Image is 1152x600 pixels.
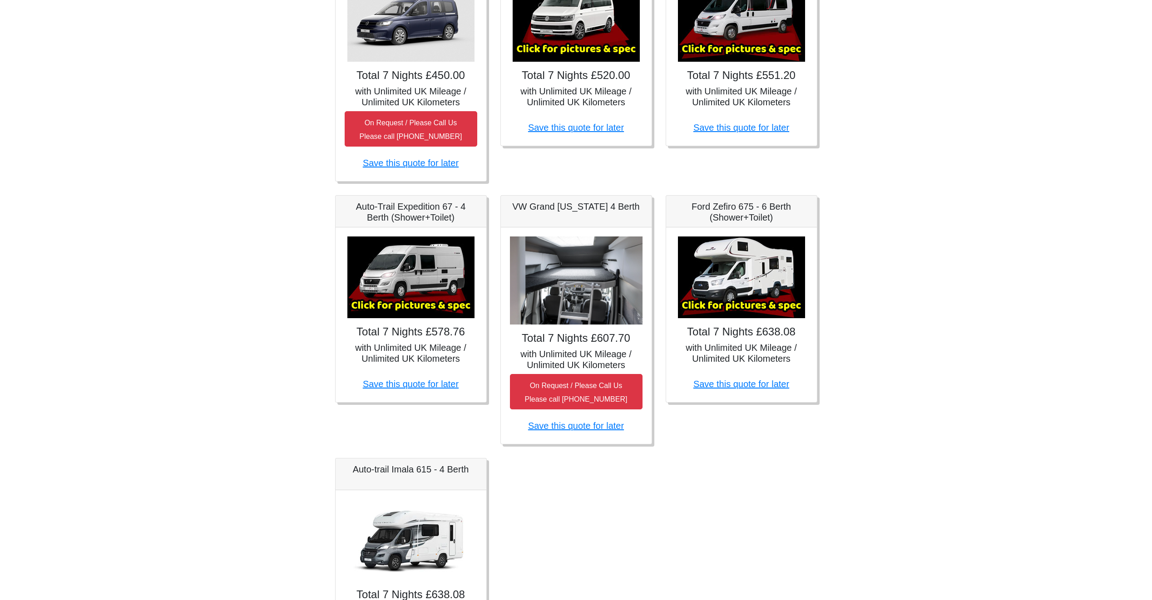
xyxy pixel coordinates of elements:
[510,69,643,82] h4: Total 7 Nights £520.00
[363,379,459,389] a: Save this quote for later
[675,325,808,339] h4: Total 7 Nights £638.08
[347,236,475,318] img: Auto-Trail Expedition 67 - 4 Berth (Shower+Toilet)
[675,201,808,223] h5: Ford Zefiro 675 - 6 Berth (Shower+Toilet)
[363,158,459,168] a: Save this quote for later
[693,379,789,389] a: Save this quote for later
[510,332,643,345] h4: Total 7 Nights £607.70
[693,123,789,133] a: Save this quote for later
[675,69,808,82] h4: Total 7 Nights £551.20
[528,123,624,133] a: Save this quote for later
[345,464,477,475] h5: Auto-trail Imala 615 - 4 Berth
[347,499,475,581] img: Auto-trail Imala 615 - 4 Berth
[510,86,643,108] h5: with Unlimited UK Mileage / Unlimited UK Kilometers
[675,86,808,108] h5: with Unlimited UK Mileage / Unlimited UK Kilometers
[345,201,477,223] h5: Auto-Trail Expedition 67 - 4 Berth (Shower+Toilet)
[510,236,643,325] img: VW Grand California 4 Berth
[675,342,808,364] h5: with Unlimited UK Mileage / Unlimited UK Kilometers
[510,349,643,370] h5: with Unlimited UK Mileage / Unlimited UK Kilometers
[528,421,624,431] a: Save this quote for later
[510,374,643,409] button: On Request / Please Call UsPlease call [PHONE_NUMBER]
[525,382,628,403] small: On Request / Please Call Us Please call [PHONE_NUMBER]
[360,119,462,140] small: On Request / Please Call Us Please call [PHONE_NUMBER]
[345,342,477,364] h5: with Unlimited UK Mileage / Unlimited UK Kilometers
[345,69,477,82] h4: Total 7 Nights £450.00
[678,236,805,318] img: Ford Zefiro 675 - 6 Berth (Shower+Toilet)
[510,201,643,212] h5: VW Grand [US_STATE] 4 Berth
[345,86,477,108] h5: with Unlimited UK Mileage / Unlimited UK Kilometers
[345,111,477,147] button: On Request / Please Call UsPlease call [PHONE_NUMBER]
[345,325,477,339] h4: Total 7 Nights £578.76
